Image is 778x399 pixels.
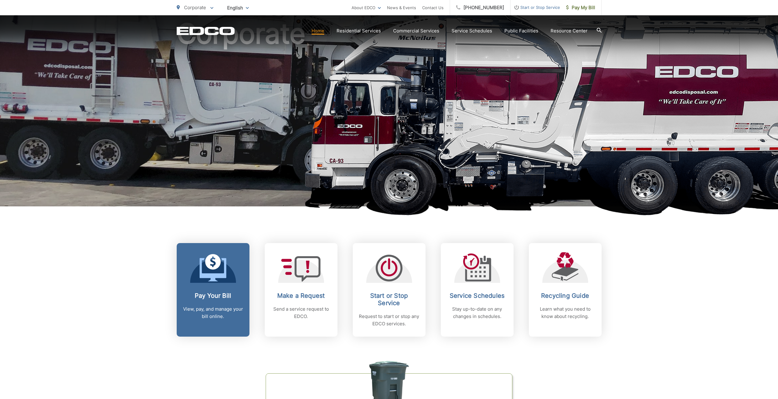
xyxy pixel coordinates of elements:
a: Residential Services [337,27,381,35]
h2: Recycling Guide [535,292,595,299]
span: Pay My Bill [566,4,595,11]
h2: Pay Your Bill [183,292,243,299]
h2: Make a Request [271,292,331,299]
a: About EDCO [352,4,381,11]
p: Stay up-to-date on any changes in schedules. [447,305,507,320]
a: Public Facilities [504,27,538,35]
a: Commercial Services [393,27,439,35]
h2: Service Schedules [447,292,507,299]
a: Recycling Guide Learn what you need to know about recycling. [529,243,602,337]
a: Home [312,27,324,35]
a: Make a Request Send a service request to EDCO. [265,243,337,337]
a: Contact Us [422,4,444,11]
a: EDCD logo. Return to the homepage. [177,27,235,35]
span: Corporate [184,5,206,10]
p: View, pay, and manage your bill online. [183,305,243,320]
a: Pay Your Bill View, pay, and manage your bill online. [177,243,249,337]
p: Send a service request to EDCO. [271,305,331,320]
h2: Start or Stop Service [359,292,419,307]
h1: Corporate [177,18,602,212]
a: Resource Center [551,27,588,35]
span: English [223,2,253,13]
p: Learn what you need to know about recycling. [535,305,595,320]
a: Service Schedules [452,27,492,35]
p: Request to start or stop any EDCO services. [359,313,419,327]
a: Service Schedules Stay up-to-date on any changes in schedules. [441,243,514,337]
a: News & Events [387,4,416,11]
